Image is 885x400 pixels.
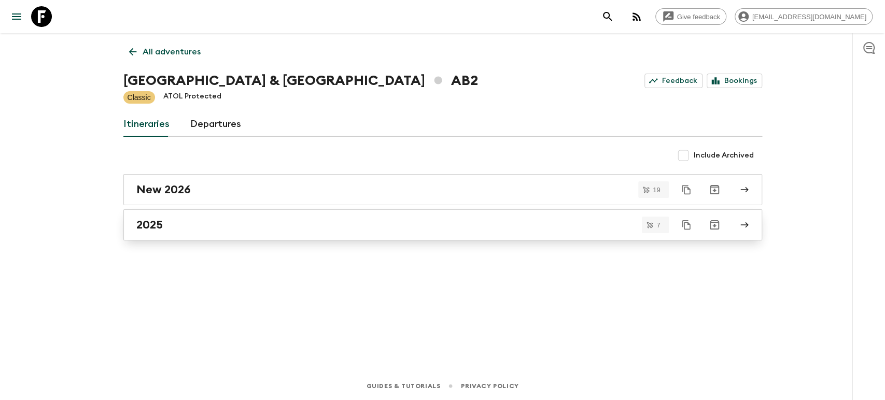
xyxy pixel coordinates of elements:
[123,112,170,137] a: Itineraries
[461,380,518,392] a: Privacy Policy
[6,6,27,27] button: menu
[163,91,221,104] p: ATOL Protected
[694,150,754,161] span: Include Archived
[677,180,696,199] button: Duplicate
[123,70,478,91] h1: [GEOGRAPHIC_DATA] & [GEOGRAPHIC_DATA] AB2
[650,222,666,228] span: 7
[128,92,151,103] p: Classic
[123,174,762,205] a: New 2026
[704,179,725,200] button: Archive
[123,41,206,62] a: All adventures
[366,380,440,392] a: Guides & Tutorials
[644,74,703,88] a: Feedback
[677,216,696,234] button: Duplicate
[704,215,725,235] button: Archive
[597,6,618,27] button: search adventures
[671,13,726,21] span: Give feedback
[735,8,873,25] div: [EMAIL_ADDRESS][DOMAIN_NAME]
[123,209,762,240] a: 2025
[136,218,163,232] h2: 2025
[747,13,872,21] span: [EMAIL_ADDRESS][DOMAIN_NAME]
[136,183,191,196] h2: New 2026
[707,74,762,88] a: Bookings
[143,46,201,58] p: All adventures
[655,8,726,25] a: Give feedback
[190,112,241,137] a: Departures
[647,187,666,193] span: 19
